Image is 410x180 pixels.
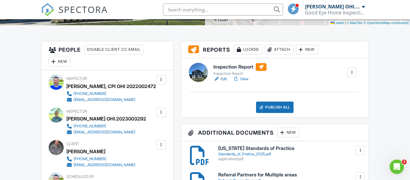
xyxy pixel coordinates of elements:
div: Good Eye Home Inspections, Sewer Scopes & Mold Testing [305,10,365,16]
span: Inspector [66,109,87,114]
a: [PHONE_NUMBER] [66,91,151,97]
div: New [296,45,318,54]
a: View [233,76,249,82]
div: application/pdf [218,157,361,161]
div: Inspection Report [213,71,267,76]
div: [PERSON_NAME], CPI OHI 2022002472 [66,82,156,91]
h3: Reports [181,41,369,58]
a: [EMAIL_ADDRESS][DOMAIN_NAME] [66,97,151,103]
span: Inspector [66,76,87,81]
div: [EMAIL_ADDRESS][DOMAIN_NAME] [74,130,135,135]
div: [PHONE_NUMBER] [74,91,106,96]
span: | [345,21,346,25]
div: [PHONE_NUMBER] [74,157,106,161]
a: [US_STATE] Standards of Practice Standards_of_Pratice_2025.pdf application/pdf [218,146,361,161]
div: [PERSON_NAME] [66,147,105,156]
span: SPECTORA [59,3,108,16]
a: [EMAIL_ADDRESS][DOMAIN_NAME] [66,129,141,135]
a: [PHONE_NUMBER] [66,156,135,162]
a: Edit [213,76,227,82]
div: New [277,128,299,137]
a: SPECTORA [41,8,108,21]
h6: Referral Partners for Multiple areas [218,172,361,178]
a: [EMAIL_ADDRESS][DOMAIN_NAME] [66,162,135,168]
div: [PERSON_NAME] OHI.2023003292 [66,114,146,123]
div: Standards_of_Pratice_2025.pdf [218,152,361,157]
span: Scheduled By [66,174,94,179]
span: Client [66,142,79,146]
h3: Additional Documents [181,124,369,141]
a: © OpenStreetMap contributors [364,21,408,25]
div: Disable Client CC Email [84,45,143,54]
span: 3 [402,160,407,164]
a: © MapTiler [347,21,363,25]
div: Attach [265,45,294,54]
div: New [49,57,71,66]
a: Leaflet [330,21,344,25]
h3: People [41,41,173,70]
div: [PERSON_NAME] OHI.2023003292 [305,4,360,10]
div: Locked [234,45,262,54]
div: [PHONE_NUMBER] [74,124,106,129]
a: [PHONE_NUMBER] [66,123,141,129]
h6: [US_STATE] Standards of Practice [218,146,361,151]
div: [EMAIL_ADDRESS][DOMAIN_NAME] [74,163,135,167]
div: Publish All [256,102,294,113]
input: Search everything... [163,4,283,16]
h6: Inspection Report [213,63,267,71]
img: The Best Home Inspection Software - Spectora [41,3,54,16]
iframe: Intercom live chat [390,160,404,174]
div: [EMAIL_ADDRESS][DOMAIN_NAME] [74,97,135,102]
a: Inspection Report Inspection Report [213,63,267,76]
